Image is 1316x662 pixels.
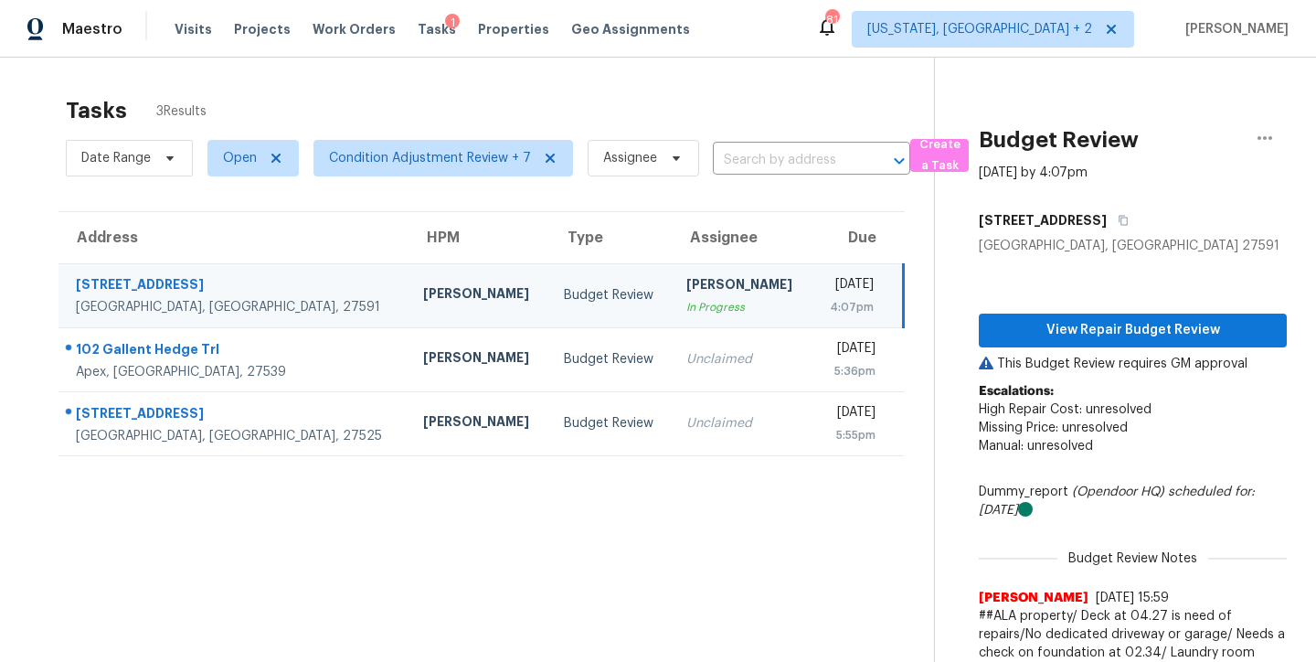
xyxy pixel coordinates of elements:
button: Copy Address [1107,204,1131,237]
input: Search by address [713,146,859,175]
span: Manual: unresolved [979,440,1093,453]
span: Projects [234,20,291,38]
button: Open [886,148,912,174]
div: Budget Review [564,414,658,432]
span: Create a Task [919,134,960,176]
div: Unclaimed [686,414,797,432]
div: 102 Gallent Hedge Trl [76,340,394,363]
div: [DATE] [827,403,876,426]
th: Due [812,212,904,263]
span: Condition Adjustment Review + 7 [329,149,531,167]
span: Geo Assignments [571,20,690,38]
div: [PERSON_NAME] [423,412,534,435]
div: [GEOGRAPHIC_DATA], [GEOGRAPHIC_DATA], 27591 [76,298,394,316]
i: (Opendoor HQ) [1072,486,1164,498]
div: [STREET_ADDRESS] [76,275,394,298]
p: This Budget Review requires GM approval [979,355,1287,373]
span: [US_STATE], [GEOGRAPHIC_DATA] + 2 [867,20,1092,38]
th: Assignee [672,212,812,263]
h5: [STREET_ADDRESS] [979,211,1107,230]
div: 4:07pm [827,298,875,316]
span: Missing Price: unresolved [979,422,1128,434]
th: Type [549,212,673,263]
div: [GEOGRAPHIC_DATA], [GEOGRAPHIC_DATA] 27591 [979,237,1287,255]
span: Date Range [81,149,151,167]
div: Dummy_report [979,483,1287,519]
div: Unclaimed [686,350,797,368]
button: View Repair Budget Review [979,314,1287,347]
span: Open [223,149,257,167]
h2: Budget Review [979,131,1139,149]
th: HPM [409,212,548,263]
div: In Progress [686,298,797,316]
span: Maestro [62,20,122,38]
b: Escalations: [979,385,1054,398]
span: [PERSON_NAME] [979,589,1088,607]
span: View Repair Budget Review [993,319,1272,342]
span: [DATE] 15:59 [1096,592,1169,604]
div: [DATE] by 4:07pm [979,164,1088,182]
div: 5:55pm [827,426,876,444]
button: Create a Task [910,139,969,172]
th: Address [58,212,409,263]
div: [PERSON_NAME] [686,275,797,298]
div: [STREET_ADDRESS] [76,404,394,427]
div: 5:36pm [827,362,876,380]
div: Apex, [GEOGRAPHIC_DATA], 27539 [76,363,394,381]
span: Budget Review Notes [1057,550,1208,568]
span: Properties [478,20,549,38]
div: [PERSON_NAME] [423,348,534,371]
div: 81 [825,11,838,29]
div: Budget Review [564,350,658,368]
span: Visits [175,20,212,38]
div: [DATE] [827,275,875,298]
span: 3 Results [156,102,207,121]
span: Work Orders [313,20,396,38]
div: [GEOGRAPHIC_DATA], [GEOGRAPHIC_DATA], 27525 [76,427,394,445]
span: High Repair Cost: unresolved [979,403,1151,416]
div: [DATE] [827,339,876,362]
span: Tasks [418,23,456,36]
span: [PERSON_NAME] [1178,20,1289,38]
div: 1 [445,14,460,32]
h2: Tasks [66,101,127,120]
span: Assignee [603,149,657,167]
div: Budget Review [564,286,658,304]
i: scheduled for: [DATE] [979,486,1255,517]
div: [PERSON_NAME] [423,284,534,307]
